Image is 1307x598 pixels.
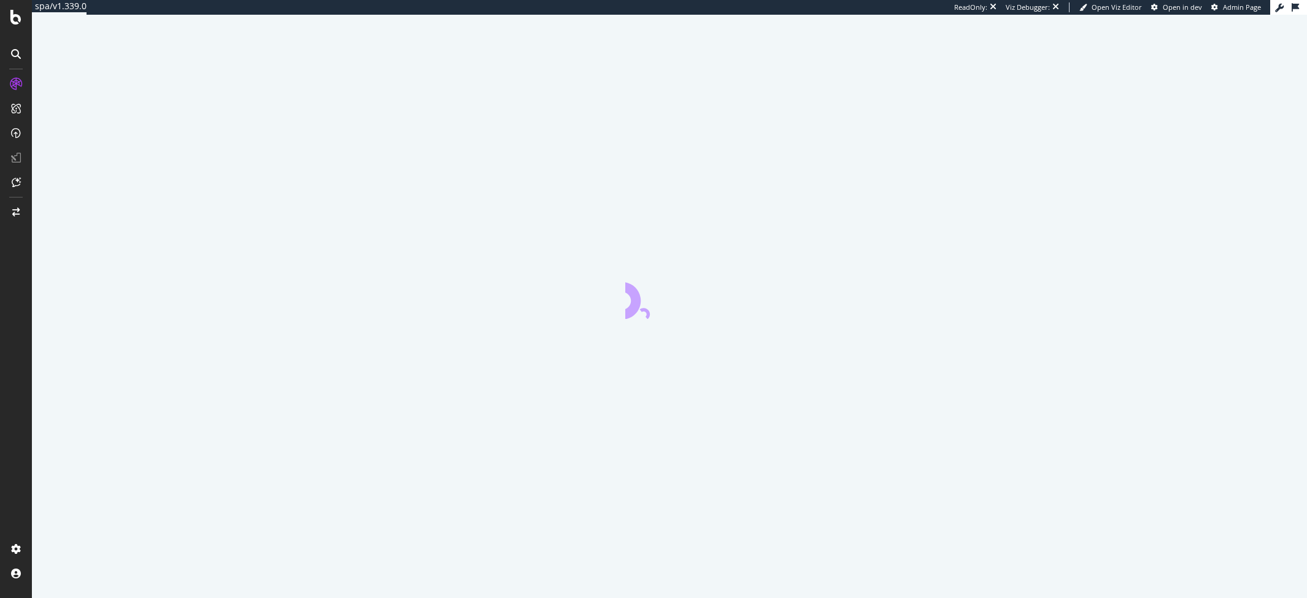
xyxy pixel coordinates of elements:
[954,2,987,12] div: ReadOnly:
[1163,2,1202,12] span: Open in dev
[1223,2,1261,12] span: Admin Page
[1211,2,1261,12] a: Admin Page
[1079,2,1142,12] a: Open Viz Editor
[1092,2,1142,12] span: Open Viz Editor
[1006,2,1050,12] div: Viz Debugger:
[1151,2,1202,12] a: Open in dev
[625,275,714,319] div: animation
